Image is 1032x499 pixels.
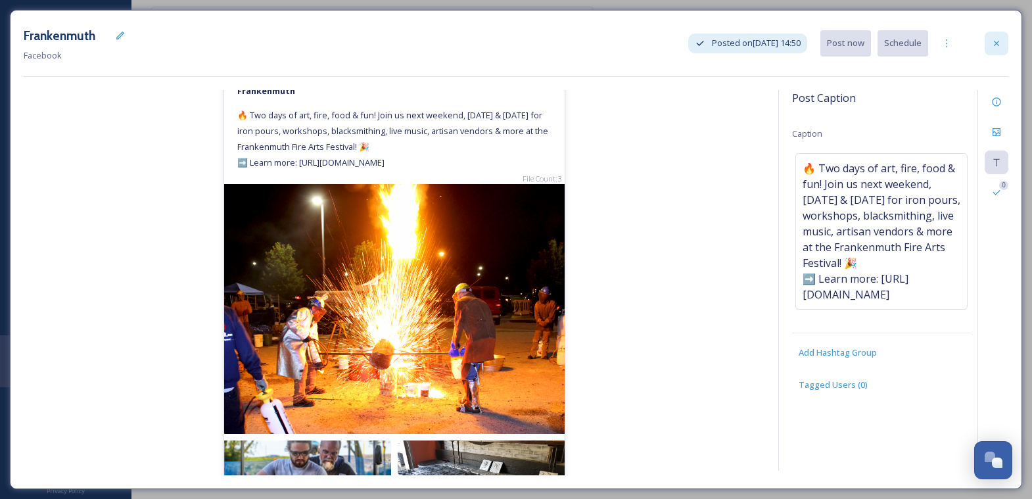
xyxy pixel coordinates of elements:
[792,128,822,139] span: Caption
[224,184,565,434] img: Frankenmuth%20Fire.jpg
[24,26,95,45] h3: Frankenmuth
[799,346,877,359] span: Add Hashtag Group
[237,85,295,97] strong: Frankenmuth
[712,37,801,49] span: Posted on [DATE] 14:50
[24,49,62,61] span: Facebook
[523,174,561,185] span: File Count: 3
[237,109,550,168] span: 🔥 Two days of art, fire, food & fun! Join us next weekend, [DATE] & [DATE] for iron pours, worksh...
[803,160,960,302] span: 🔥 Two days of art, fire, food & fun! Join us next weekend, [DATE] & [DATE] for iron pours, worksh...
[878,30,928,56] button: Schedule
[974,441,1012,479] button: Open Chat
[820,30,871,56] button: Post now
[792,90,856,106] span: Post Caption
[999,181,1008,190] div: 0
[799,379,868,391] span: Tagged Users ( 0 )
